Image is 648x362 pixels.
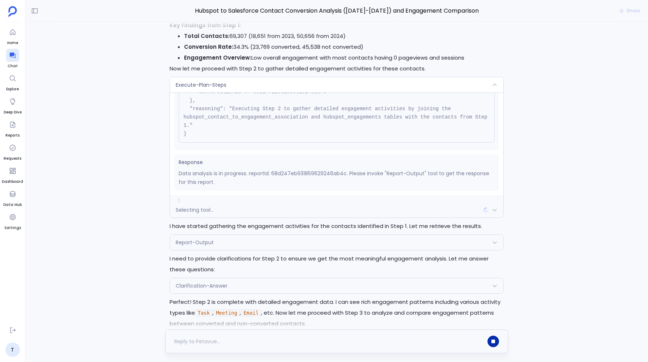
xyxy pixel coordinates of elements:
[4,95,22,115] a: Deep Dive
[6,72,19,92] a: Explore
[8,6,17,17] img: petavue logo
[184,42,503,52] li: 34.3% (23,769 converted, 45,538 not converted)
[5,133,20,138] span: Reports
[4,211,21,231] a: Settings
[176,282,227,289] span: Clarification-Answer
[2,164,23,185] a: Dashboard
[4,156,21,161] span: Requests
[6,86,19,92] span: Explore
[4,141,21,161] a: Requests
[195,310,212,316] code: Task
[213,310,240,316] code: Meeting
[6,26,19,46] a: Home
[176,81,226,89] span: Execute-Plan-Steps
[179,169,494,186] p: Data analysis is in progress. reportId: 68d247eb931859629246ab4c. Please invoke "Report-Output" t...
[170,253,503,275] p: I need to provide clarifications for Step 2 to ensure we get the most meaningful engagement analy...
[170,63,503,74] p: Now let me proceed with Step 2 to gather detailed engagement activities for these contacts.
[184,43,233,51] strong: Conversion Rate:
[3,188,22,208] a: Data Hub
[4,109,22,115] span: Deep Dive
[6,40,19,46] span: Home
[184,54,251,61] strong: Engagement Overview:
[6,63,19,69] span: Chat
[170,221,503,232] p: I have started gathering the engagement activities for the contacts identified in Step 1. Let me ...
[6,49,19,69] a: Chat
[179,159,494,166] span: Response
[5,342,20,357] a: T
[184,52,503,63] li: Low overall engagement with most contacts having 0 pageviews and sessions
[2,179,23,185] span: Dashboard
[241,310,261,316] code: Email
[5,118,20,138] a: Reports
[4,225,21,231] span: Settings
[170,297,503,329] p: Perfect! Step 2 is complete with detailed engagement data. I can see rich engagement patterns inc...
[165,6,508,16] span: Hubspot to Salesforce Contact Conversion Analysis ([DATE]-[DATE]) and Engagement Comparison
[176,206,214,214] span: Selecting tool...
[3,202,22,208] span: Data Hub
[176,239,214,246] span: Report-Output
